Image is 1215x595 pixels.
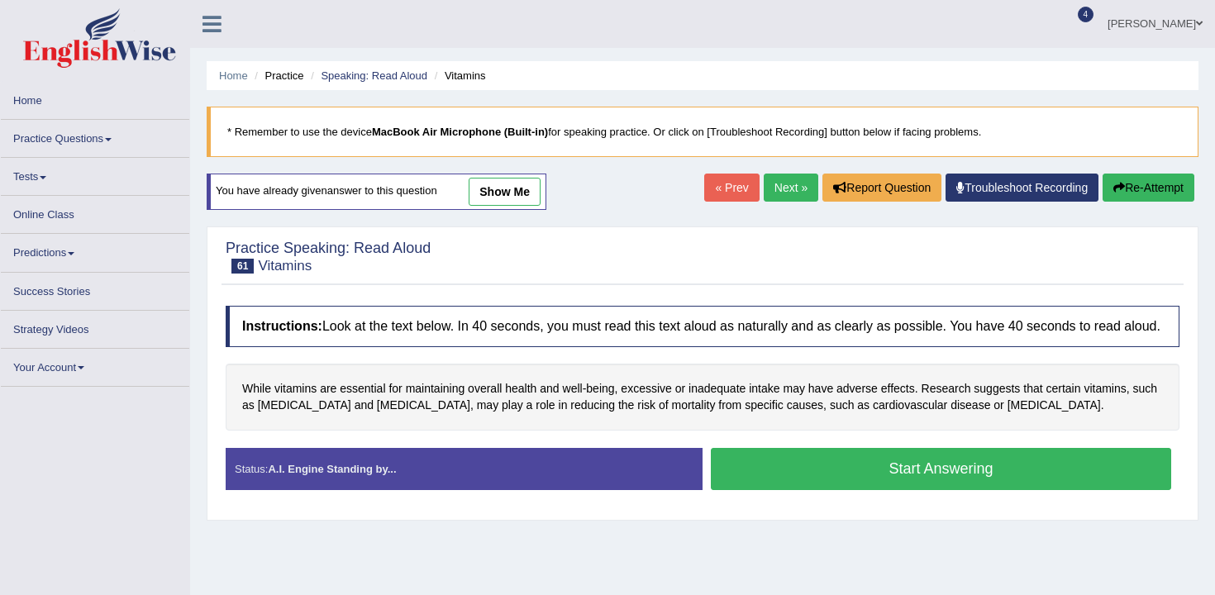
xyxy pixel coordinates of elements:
div: You have already given answer to this question [207,174,546,210]
span: 4 [1078,7,1094,22]
a: Tests [1,158,189,190]
b: MacBook Air Microphone (Built-in) [372,126,548,138]
blockquote: * Remember to use the device for speaking practice. Or click on [Troubleshoot Recording] button b... [207,107,1198,157]
div: While vitamins are essential for maintaining overall health and well-being, excessive or inadequa... [226,364,1179,431]
a: Your Account [1,349,189,381]
strong: A.I. Engine Standing by... [268,463,396,475]
a: Home [1,82,189,114]
small: Vitamins [258,258,312,274]
li: Vitamins [431,68,486,83]
b: Instructions: [242,319,322,333]
a: Predictions [1,234,189,266]
div: Status: [226,448,703,490]
a: Strategy Videos [1,311,189,343]
button: Start Answering [711,448,1171,490]
a: Home [219,69,248,82]
a: Success Stories [1,273,189,305]
a: Speaking: Read Aloud [321,69,427,82]
button: Report Question [822,174,941,202]
span: 61 [231,259,254,274]
a: Online Class [1,196,189,228]
h4: Look at the text below. In 40 seconds, you must read this text aloud as naturally and as clearly ... [226,306,1179,347]
a: Troubleshoot Recording [946,174,1098,202]
a: « Prev [704,174,759,202]
h2: Practice Speaking: Read Aloud [226,240,431,274]
a: show me [469,178,541,206]
a: Next » [764,174,818,202]
a: Practice Questions [1,120,189,152]
li: Practice [250,68,303,83]
button: Re-Attempt [1103,174,1194,202]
